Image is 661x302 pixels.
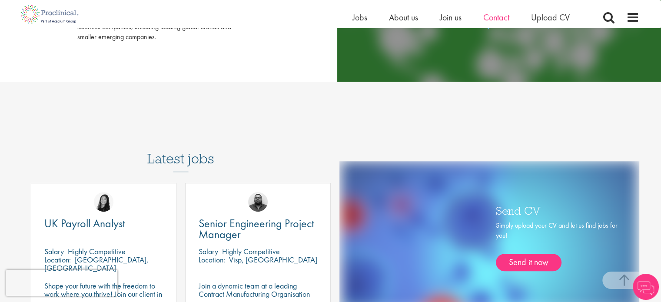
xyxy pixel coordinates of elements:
a: Upload CV [531,12,570,23]
img: Ashley Bennett [248,192,268,212]
img: Chatbot [633,274,659,300]
span: Senior Engineering Project Manager [199,216,314,242]
p: Highly Competitive [68,246,126,256]
iframe: reCAPTCHA [6,270,117,296]
img: Numhom Sudsok [94,192,113,212]
p: [GEOGRAPHIC_DATA], [GEOGRAPHIC_DATA] [44,255,149,273]
span: Location: [199,255,225,265]
p: Highly Competitive [222,246,280,256]
a: Send it now [496,254,561,271]
span: Salary [199,246,218,256]
a: Contact [483,12,509,23]
h3: Latest jobs [147,129,214,172]
a: UK Payroll Analyst [44,218,163,229]
span: Location: [44,255,71,265]
span: Salary [44,246,64,256]
a: Jobs [352,12,367,23]
a: About us [389,12,418,23]
a: Join us [440,12,462,23]
p: Visp, [GEOGRAPHIC_DATA] [229,255,317,265]
div: Simply upload your CV and let us find jobs for you! [496,221,618,271]
a: Senior Engineering Project Manager [199,218,317,240]
h3: Send CV [496,205,618,216]
span: UK Payroll Analyst [44,216,125,231]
